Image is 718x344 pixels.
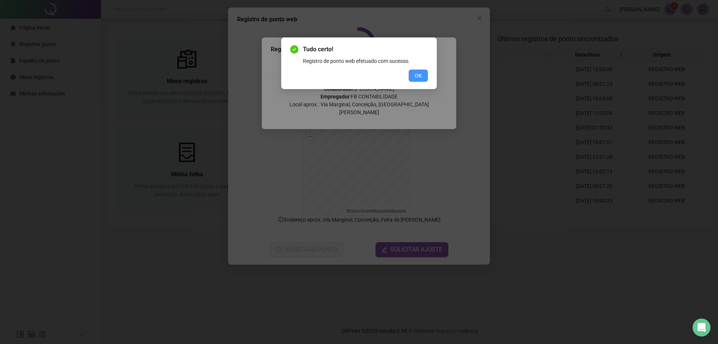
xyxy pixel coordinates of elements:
[303,57,428,65] div: Registro de ponto web efetuado com sucesso.
[409,70,428,82] button: OK
[693,319,711,337] div: Open Intercom Messenger
[415,71,422,80] span: OK
[290,45,298,54] span: check-circle
[303,45,428,54] span: Tudo certo!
